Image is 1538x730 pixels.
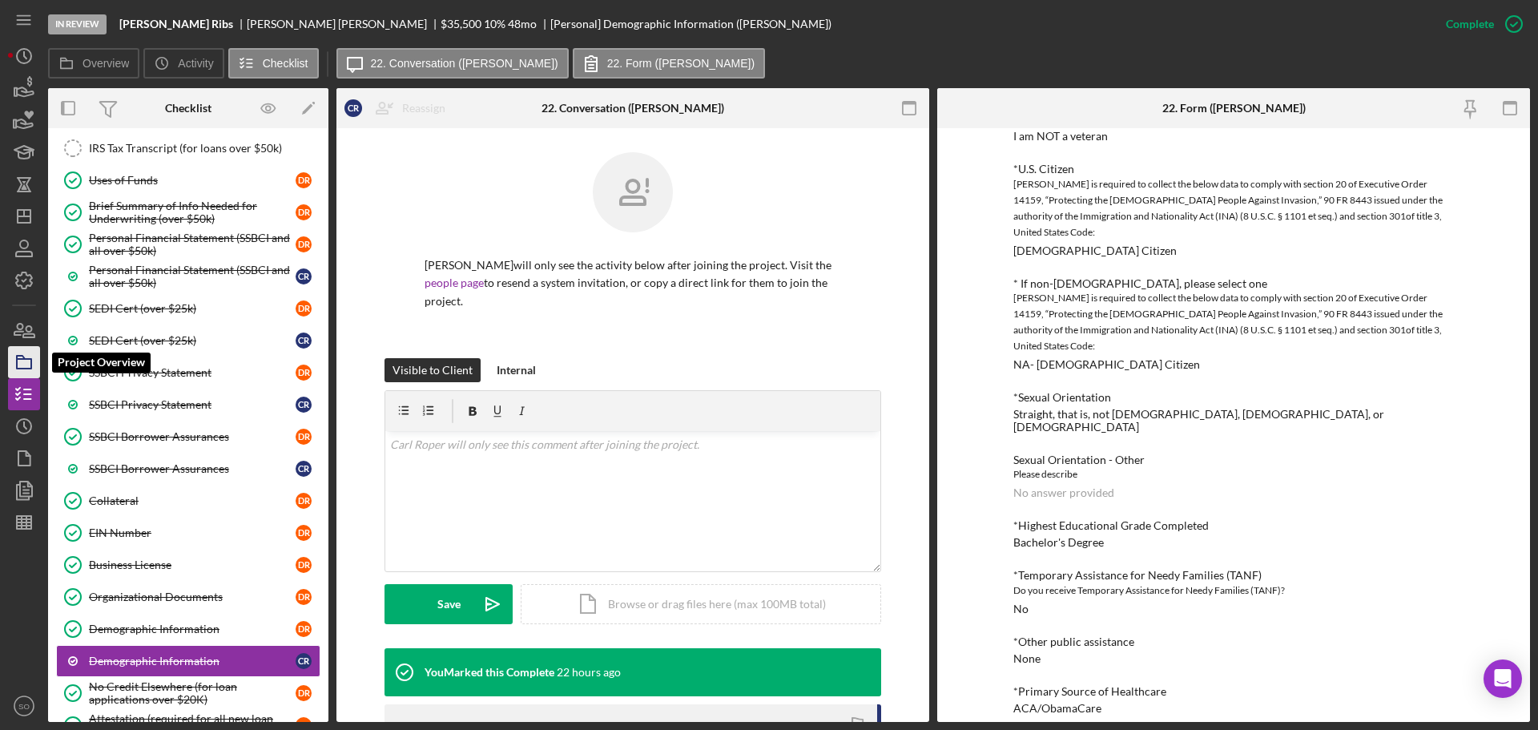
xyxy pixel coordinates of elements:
[56,132,320,164] a: IRS Tax Transcript (for loans over $50k)
[89,462,296,475] div: SSBCI Borrower Assurances
[56,260,320,292] a: Personal Financial Statement (SSBCI and all over $50k)CR
[296,172,312,188] div: D R
[89,494,296,507] div: Collateral
[1013,277,1454,290] div: * If non-[DEMOGRAPHIC_DATA], please select one
[296,204,312,220] div: D R
[550,18,831,30] div: [Personal] Demographic Information ([PERSON_NAME])
[296,300,312,317] div: D R
[1013,519,1454,532] div: *Highest Educational Grade Completed
[371,57,558,70] label: 22. Conversation ([PERSON_NAME])
[1013,163,1454,175] div: *U.S. Citizen
[402,92,445,124] div: Reassign
[83,57,129,70] label: Overview
[89,302,296,315] div: SEDI Cert (over $25k)
[48,48,139,79] button: Overview
[263,57,308,70] label: Checklist
[89,398,296,411] div: SSBCI Privacy Statement
[89,366,296,379] div: SSBCI Privacy Statement
[56,389,320,421] a: SSBCI Privacy StatementCR
[89,591,296,603] div: Organizational Documents
[89,232,296,257] div: Personal Financial Statement (SSBCI and all over $50k)
[228,48,319,79] button: Checklist
[296,397,312,413] div: C R
[425,666,554,679] div: You Marked this Complete
[18,702,30,711] text: SO
[336,92,461,124] button: CRReassign
[393,358,473,382] div: Visible to Client
[89,526,296,539] div: EIN Number
[56,421,320,453] a: SSBCI Borrower AssurancesDR
[8,690,40,722] button: SO
[56,292,320,325] a: SEDI Cert (over $25k)DR
[296,236,312,252] div: D R
[56,325,320,357] a: SEDI Cert (over $25k)CR
[1013,652,1041,665] div: None
[425,256,841,310] p: [PERSON_NAME] will only see the activity below after joining the project. Visit the to resend a s...
[607,57,755,70] label: 22. Form ([PERSON_NAME])
[344,99,362,117] div: C R
[1013,176,1454,240] div: [PERSON_NAME] is required to collect the below data to comply with section 20 of Executive Order ...
[1013,391,1454,404] div: *Sexual Orientation
[508,18,537,30] div: 48 mo
[165,102,211,115] div: Checklist
[384,584,513,624] button: Save
[1013,569,1454,582] div: *Temporary Assistance for Needy Families (TANF)
[1013,408,1454,434] div: Straight, that is, not [DEMOGRAPHIC_DATA], [DEMOGRAPHIC_DATA], or [DEMOGRAPHIC_DATA]
[296,461,312,477] div: C R
[119,18,233,30] b: [PERSON_NAME] Ribs
[441,18,481,30] div: $35,500
[1013,290,1454,354] div: [PERSON_NAME] is required to collect the below data to comply with section 20 of Executive Order ...
[1013,702,1101,715] div: ACA/ObamaCare
[1013,603,1029,615] div: No
[296,493,312,509] div: D R
[296,557,312,573] div: D R
[1430,8,1530,40] button: Complete
[56,645,320,677] a: Demographic InformationCR
[56,357,320,389] a: SSBCI Privacy StatementDR
[1013,130,1108,143] div: I am NOT a veteran
[89,559,296,571] div: Business License
[1013,244,1177,257] div: [DEMOGRAPHIC_DATA] Citizen
[296,333,312,349] div: C R
[48,14,107,34] div: In Review
[437,584,461,624] div: Save
[296,525,312,541] div: D R
[336,48,569,79] button: 22. Conversation ([PERSON_NAME])
[296,365,312,381] div: D R
[178,57,213,70] label: Activity
[425,276,484,289] a: people page
[56,581,320,613] a: Organizational DocumentsDR
[89,430,296,443] div: SSBCI Borrower Assurances
[1013,536,1104,549] div: Bachelor's Degree
[89,200,296,225] div: Brief Summary of Info Needed for Underwriting (over $50k)
[1013,454,1454,466] div: Sexual Orientation - Other
[296,589,312,605] div: D R
[56,677,320,709] a: No Credit Elsewhere (for loan applications over $20K)DR
[247,18,441,30] div: [PERSON_NAME] [PERSON_NAME]
[1484,659,1522,698] div: Open Intercom Messenger
[89,264,296,289] div: Personal Financial Statement (SSBCI and all over $50k)
[1162,102,1306,115] div: 22. Form ([PERSON_NAME])
[1013,358,1200,371] div: NA- [DEMOGRAPHIC_DATA] Citizen
[542,102,724,115] div: 22. Conversation ([PERSON_NAME])
[384,358,481,382] button: Visible to Client
[89,174,296,187] div: Uses of Funds
[56,517,320,549] a: EIN NumberDR
[89,680,296,706] div: No Credit Elsewhere (for loan applications over $20K)
[56,613,320,645] a: Demographic InformationDR
[56,196,320,228] a: Brief Summary of Info Needed for Underwriting (over $50k)DR
[1013,685,1454,698] div: *Primary Source of Healthcare
[489,358,544,382] button: Internal
[56,485,320,517] a: CollateralDR
[1013,635,1454,648] div: *Other public assistance
[573,48,765,79] button: 22. Form ([PERSON_NAME])
[89,655,296,667] div: Demographic Information
[89,334,296,347] div: SEDI Cert (over $25k)
[1013,486,1114,499] div: No answer provided
[296,653,312,669] div: C R
[296,429,312,445] div: D R
[56,228,320,260] a: Personal Financial Statement (SSBCI and all over $50k)DR
[497,358,536,382] div: Internal
[296,685,312,701] div: D R
[56,549,320,581] a: Business LicenseDR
